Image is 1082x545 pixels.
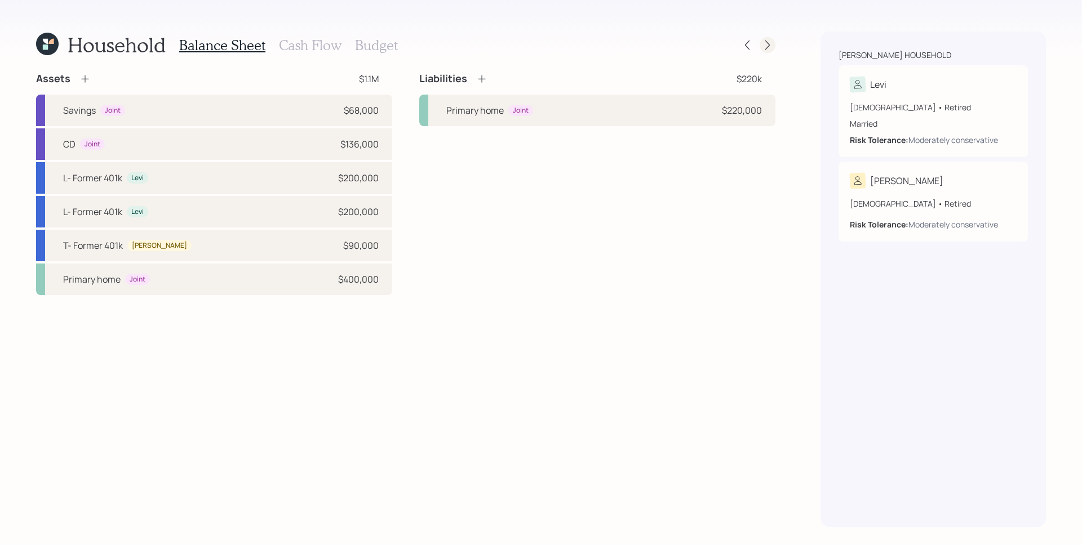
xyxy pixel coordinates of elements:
[355,37,398,53] h3: Budget
[85,140,100,149] div: Joint
[850,118,1017,129] div: Married
[63,104,96,117] div: Savings
[338,205,379,218] div: $200,000
[131,207,144,217] div: Levi
[343,239,379,252] div: $90,000
[344,104,379,117] div: $68,000
[359,72,379,86] div: $1.1M
[870,78,886,91] div: Levi
[340,137,379,151] div: $136,000
[850,101,1017,113] div: [DEMOGRAPHIC_DATA] • Retired
[419,73,467,85] h4: Liabilities
[63,171,122,185] div: L- Former 401k
[513,106,529,115] div: Joint
[839,50,951,61] div: [PERSON_NAME] household
[338,272,379,286] div: $400,000
[446,104,504,117] div: Primary home
[179,37,265,53] h3: Balance Sheet
[105,106,121,115] div: Joint
[68,33,166,57] h1: Household
[63,137,76,151] div: CD
[279,37,342,53] h3: Cash Flow
[338,171,379,185] div: $200,000
[850,135,908,145] b: Risk Tolerance:
[908,218,998,230] div: Moderately conservative
[870,174,943,187] div: [PERSON_NAME]
[737,72,762,86] div: $220k
[850,198,1017,209] div: [DEMOGRAPHIC_DATA] • Retired
[63,239,123,252] div: T- Former 401k
[131,173,144,183] div: Levi
[722,104,762,117] div: $220,000
[850,219,908,230] b: Risk Tolerance:
[36,73,70,85] h4: Assets
[132,241,187,251] div: [PERSON_NAME]
[63,205,122,218] div: L- Former 401k
[130,275,145,284] div: Joint
[908,134,998,146] div: Moderately conservative
[63,272,121,286] div: Primary home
